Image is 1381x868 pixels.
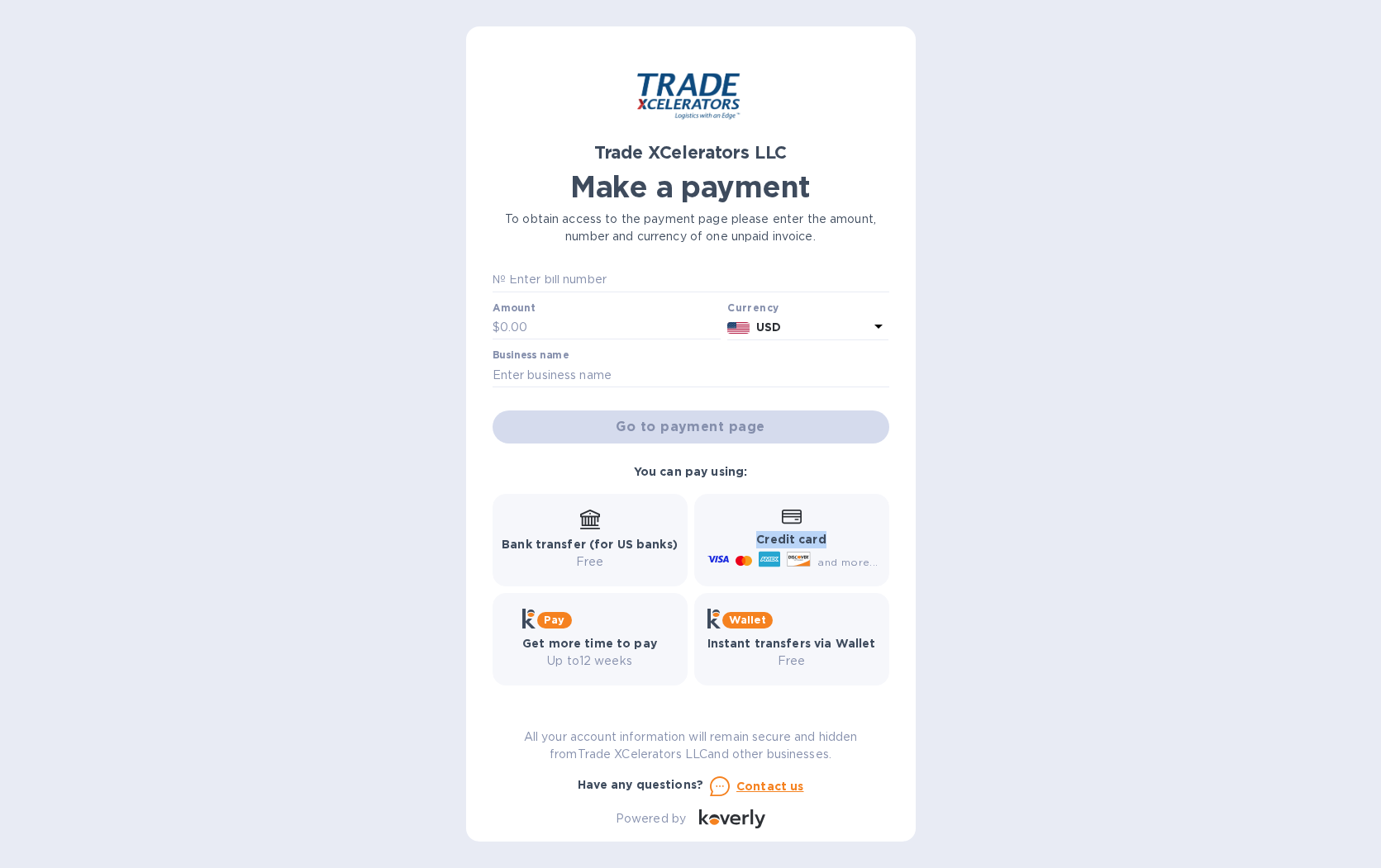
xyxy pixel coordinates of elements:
label: Amount [493,303,535,313]
p: Up to 12 weeks [522,652,657,670]
b: USD [756,320,781,334]
p: № [493,271,506,288]
h1: Make a payment [493,169,889,204]
b: Wallet [729,614,767,626]
input: Enter bill number [506,268,889,292]
p: All your account information will remain secure and hidden from Trade XCelerators LLC and other b... [493,728,889,763]
u: Contact us [736,780,804,793]
span: and more... [817,556,878,568]
p: $ [493,319,500,336]
p: To obtain access to the payment page please enter the amount, number and currency of one unpaid i... [493,211,889,245]
p: Powered by [616,810,686,828]
p: Free [502,553,678,571]
img: USD [727,322,750,334]
b: Trade XCelerators LLC [594,142,787,163]
label: Business name [493,351,569,361]
b: Currency [727,301,779,314]
input: Enter business name [493,363,889,387]
b: Get more time to pay [522,637,657,650]
b: You can pay using: [634,465,747,478]
b: Instant transfers via Wallet [707,637,876,650]
input: 0.00 [500,315,721,340]
b: Credit card [756,533,826,546]
b: Pay [544,614,564,626]
b: Have any questions? [578,778,704,791]
b: Bank transfer (for US banks) [502,538,678,551]
p: Free [707,652,876,670]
